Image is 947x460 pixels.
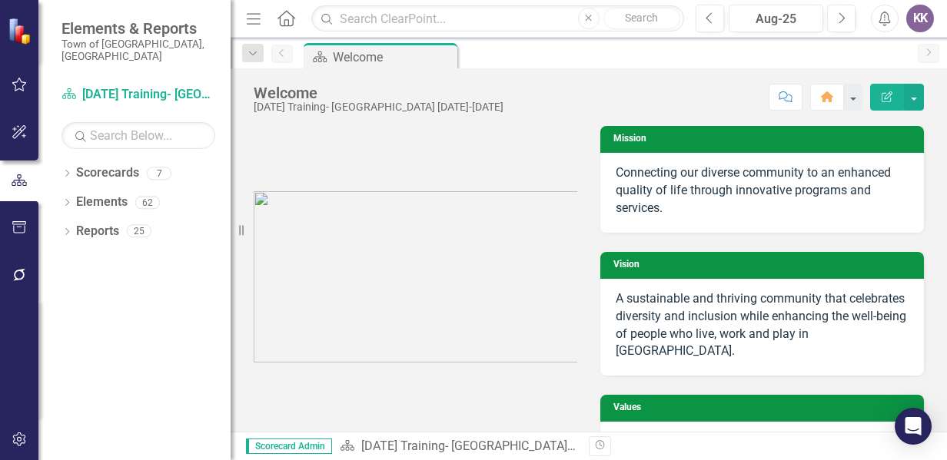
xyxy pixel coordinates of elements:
div: Welcome [333,48,454,67]
div: 62 [135,196,160,209]
span: Elements & Reports [61,19,215,38]
a: Scorecards [76,164,139,182]
h3: Mission [613,134,916,144]
a: Elements [76,194,128,211]
button: Search [603,8,680,29]
h3: Values [613,402,916,412]
span: Scorecard Admin [246,438,332,454]
input: Search Below... [61,122,215,149]
small: Town of [GEOGRAPHIC_DATA], [GEOGRAPHIC_DATA] [61,38,215,63]
img: morrisville.png [254,191,577,362]
div: A sustainable and thriving community that celebrates diversity and inclusion while enhancing the ... [616,290,909,360]
div: [DATE] Training- [GEOGRAPHIC_DATA] [DATE]-[DATE] [254,101,503,113]
a: [DATE] Training- [GEOGRAPHIC_DATA] [DATE]-[DATE] [61,86,215,104]
input: Search ClearPoint... [311,5,684,32]
h3: Vision [613,260,916,270]
span: Search [625,12,658,24]
div: Connecting our diverse community to an enhanced quality of life through innovative programs and s... [616,164,909,217]
button: KK [906,5,934,32]
img: ClearPoint Strategy [6,16,35,45]
div: Open Intercom Messenger [895,408,932,445]
div: 7 [147,167,171,180]
a: [DATE] Training- [GEOGRAPHIC_DATA] [DATE]-[DATE] [361,438,646,453]
div: 25 [127,225,151,238]
a: Reports [76,223,119,240]
button: Aug-25 [729,5,823,32]
div: Welcome [254,84,503,101]
div: » [340,438,577,455]
div: Aug-25 [734,10,818,28]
